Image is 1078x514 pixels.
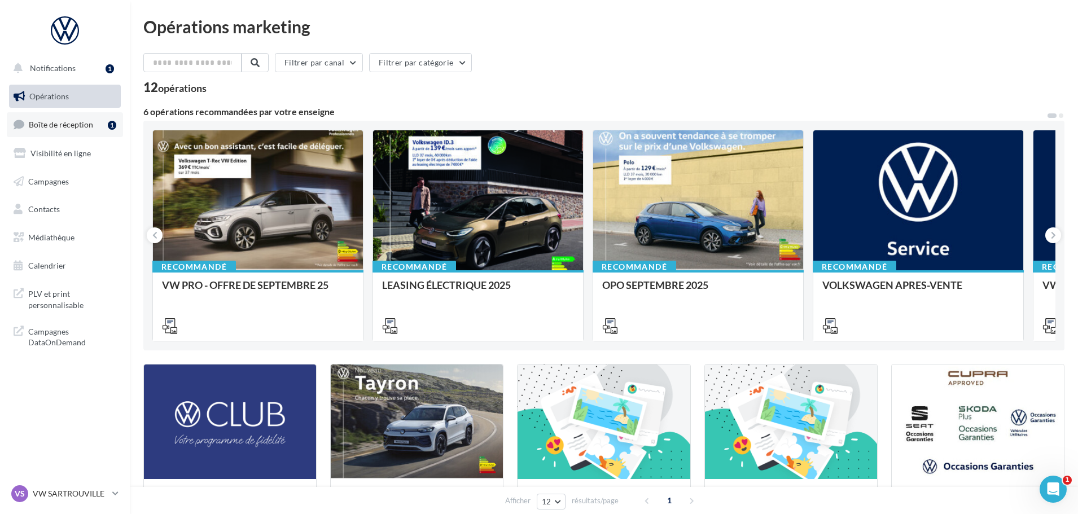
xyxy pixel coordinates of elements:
a: Contacts [7,197,123,221]
iframe: Intercom live chat [1040,476,1067,503]
div: 1 [108,121,116,130]
span: Afficher [505,495,531,506]
a: VS VW SARTROUVILLE [9,483,121,504]
span: 12 [542,497,551,506]
button: Filtrer par canal [275,53,363,72]
span: Notifications [30,63,76,73]
span: Calendrier [28,261,66,270]
span: Boîte de réception [29,120,93,129]
span: PLV et print personnalisable [28,286,116,310]
span: Campagnes [28,176,69,186]
a: Calendrier [7,254,123,278]
div: VOLKSWAGEN APRES-VENTE [822,279,1014,302]
div: 6 opérations recommandées par votre enseigne [143,107,1046,116]
a: Boîte de réception1 [7,112,123,137]
div: LEASING ÉLECTRIQUE 2025 [382,279,574,302]
a: Campagnes DataOnDemand [7,319,123,353]
span: Visibilité en ligne [30,148,91,158]
span: Médiathèque [28,232,75,242]
span: résultats/page [572,495,619,506]
span: Contacts [28,204,60,214]
span: 1 [1063,476,1072,485]
a: Opérations [7,85,123,108]
div: Recommandé [152,261,236,273]
a: Campagnes [7,170,123,194]
div: Recommandé [813,261,896,273]
button: Filtrer par catégorie [369,53,472,72]
p: VW SARTROUVILLE [33,488,108,499]
div: opérations [158,83,207,93]
span: VS [15,488,25,499]
button: 12 [537,494,566,509]
a: PLV et print personnalisable [7,282,123,315]
div: Opérations marketing [143,18,1064,35]
span: Campagnes DataOnDemand [28,324,116,348]
button: Notifications 1 [7,56,119,80]
div: Recommandé [593,261,676,273]
a: Visibilité en ligne [7,142,123,165]
a: Médiathèque [7,226,123,249]
div: 12 [143,81,207,94]
span: 1 [660,491,678,509]
div: Recommandé [373,261,456,273]
div: OPO SEPTEMBRE 2025 [602,279,794,302]
div: 1 [106,64,114,73]
div: VW PRO - OFFRE DE SEPTEMBRE 25 [162,279,354,302]
span: Opérations [29,91,69,101]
